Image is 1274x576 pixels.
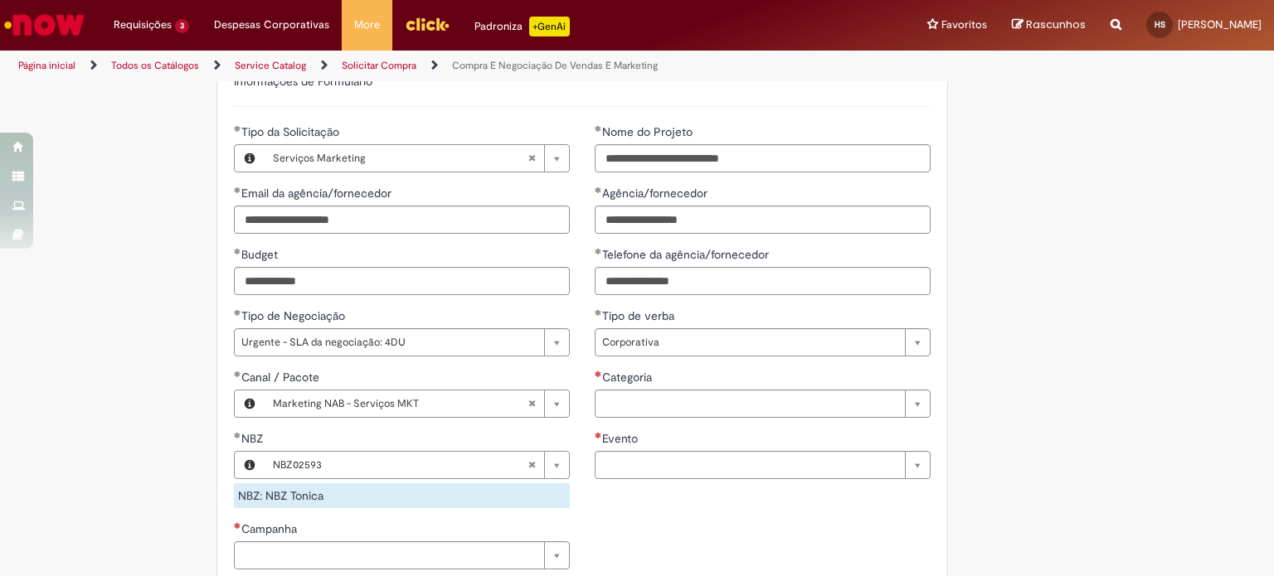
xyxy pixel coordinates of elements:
[342,59,416,72] a: Solicitar Compra
[519,390,544,417] abbr: Limpar campo Canal / Pacote
[241,521,300,536] span: Campanha
[214,17,329,33] span: Despesas Corporativas
[235,59,306,72] a: Service Catalog
[273,452,528,478] span: NBZ02593
[595,125,602,132] span: Obrigatório Preenchido
[111,59,199,72] a: Todos os Catálogos
[235,145,265,172] button: Tipo da Solicitação, Visualizar este registro Serviços Marketing
[241,370,323,385] span: Necessários - Canal / Pacote
[235,390,265,417] button: Canal / Pacote, Visualizar este registro Marketing NAB - Serviços MKT
[602,370,655,385] span: Necessários - Categoria
[241,186,395,201] span: Email da agência/fornecedor
[234,541,570,569] a: Limpar campo Campanha
[273,145,528,172] span: Serviços Marketing
[241,431,266,446] span: NBZ
[265,452,569,478] a: NBZ02593Limpar campo NBZ
[602,329,897,356] span: Corporativa
[1026,17,1086,32] span: Rascunhos
[234,267,570,295] input: Budget
[234,483,570,508] div: NBZ: NBZ Tonica
[241,329,536,356] span: Urgente - SLA da negociação: 4DU
[595,267,931,295] input: Telefone da agência/fornecedor
[241,124,343,139] span: Tipo da Solicitação
[234,432,241,438] span: Obrigatório Preenchido
[1012,17,1086,33] a: Rascunhos
[354,17,380,33] span: More
[265,145,569,172] a: Serviços MarketingLimpar campo Tipo da Solicitação
[2,8,87,41] img: ServiceNow
[234,186,241,193] span: Obrigatório Preenchido
[595,144,931,172] input: Nome do Projeto
[595,309,602,316] span: Obrigatório Preenchido
[474,17,570,36] div: Padroniza
[595,186,602,193] span: Obrigatório Preenchido
[234,206,570,234] input: Email da agência/fornecedor
[602,247,772,262] span: Telefone da agência/fornecedor
[234,370,241,377] span: Obrigatório Preenchido
[273,390,528,417] span: Marketing NAB - Serviços MKT
[265,390,569,417] a: Marketing NAB - Serviços MKTLimpar campo Canal / Pacote
[595,451,931,479] a: Limpar campo Evento
[234,248,241,254] span: Obrigatório Preenchido
[941,17,987,33] span: Favoritos
[519,145,544,172] abbr: Limpar campo Tipo da Solicitação
[602,124,696,139] span: Nome do Projeto
[241,308,348,323] span: Tipo de Negociação
[241,247,281,262] span: Budget
[452,59,658,72] a: Compra E Negociação De Vendas E Marketing
[1178,17,1262,31] span: [PERSON_NAME]
[595,370,602,377] span: Necessários
[18,59,75,72] a: Página inicial
[529,17,570,36] p: +GenAi
[175,19,189,33] span: 3
[114,17,172,33] span: Requisições
[519,452,544,478] abbr: Limpar campo NBZ
[234,522,241,529] span: Necessários
[234,125,241,132] span: Obrigatório Preenchido
[602,431,641,446] span: Evento
[595,432,602,438] span: Necessários
[595,390,931,418] a: Limpar campo Categoria
[235,452,265,478] button: NBZ, Visualizar este registro NBZ02593
[234,309,241,316] span: Obrigatório Preenchido
[12,51,837,81] ul: Trilhas de página
[595,248,602,254] span: Obrigatório Preenchido
[1155,19,1165,30] span: HS
[234,74,372,89] label: Informações de Formulário
[405,12,450,36] img: click_logo_yellow_360x200.png
[602,186,711,201] span: Agência/fornecedor
[595,206,931,234] input: Agência/fornecedor
[602,308,678,323] span: Tipo de verba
